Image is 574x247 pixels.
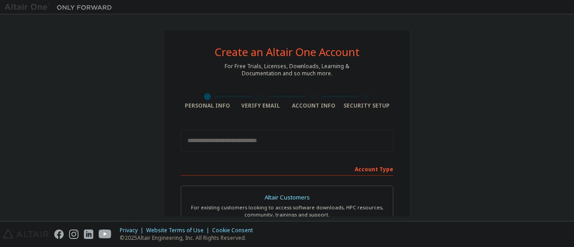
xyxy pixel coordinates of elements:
img: youtube.svg [99,230,112,239]
img: Altair One [4,3,117,12]
div: Account Type [181,161,393,176]
img: facebook.svg [54,230,64,239]
div: Cookie Consent [212,227,258,234]
div: Account Info [287,102,340,109]
div: Verify Email [234,102,287,109]
div: For existing customers looking to access software downloads, HPC resources, community, trainings ... [187,204,387,218]
div: Altair Customers [187,191,387,204]
p: © 2025 Altair Engineering, Inc. All Rights Reserved. [120,234,258,242]
div: Create an Altair One Account [215,47,360,57]
img: altair_logo.svg [3,230,49,239]
div: Website Terms of Use [146,227,212,234]
div: Personal Info [181,102,234,109]
img: linkedin.svg [84,230,93,239]
div: Security Setup [340,102,394,109]
div: Privacy [120,227,146,234]
div: For Free Trials, Licenses, Downloads, Learning & Documentation and so much more. [225,63,349,77]
img: instagram.svg [69,230,78,239]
